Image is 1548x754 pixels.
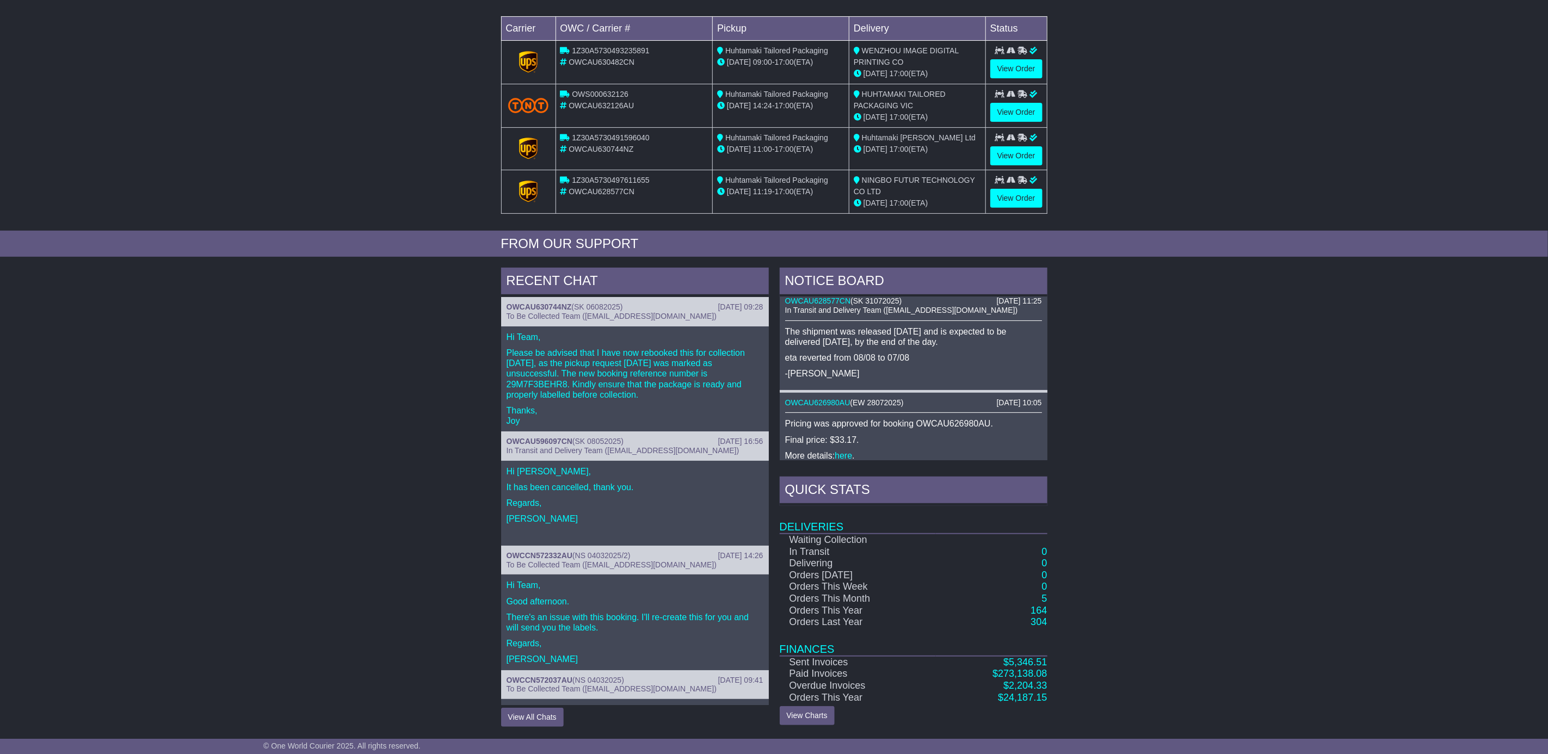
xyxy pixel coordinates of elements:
a: View Order [990,103,1043,122]
p: It has been cancelled, thank you. [507,482,763,492]
a: 0 [1041,558,1047,568]
a: OWCAU626980AU [785,398,850,407]
a: OWCCN572037AU [507,676,572,684]
span: 17:00 [775,187,794,196]
p: Final price: $33.17. [785,435,1042,445]
td: Pickup [713,16,849,40]
span: To Be Collected Team ([EMAIL_ADDRESS][DOMAIN_NAME]) [507,560,717,569]
a: OWCAU596097CN [507,437,572,446]
span: 11:00 [753,145,772,153]
a: 0 [1041,570,1047,580]
button: View All Chats [501,708,564,727]
span: [DATE] [727,187,751,196]
td: Orders Last Year [780,616,936,628]
span: To Be Collected Team ([EMAIL_ADDRESS][DOMAIN_NAME]) [507,312,717,320]
span: 5,346.51 [1009,657,1047,668]
span: 1Z30A5730493235891 [572,46,649,55]
p: Regards, [507,498,763,508]
div: NOTICE BOARD [780,268,1047,297]
div: ( ) [785,398,1042,407]
span: 17:00 [775,101,794,110]
span: 273,138.08 [998,668,1047,679]
a: OWCAU628577CN [785,296,851,305]
td: Delivery [849,16,985,40]
div: ( ) [507,302,763,312]
p: [PERSON_NAME] [507,514,763,524]
span: HUHTAMAKI TAILORED PACKAGING VIC [854,90,946,110]
a: View Charts [780,706,835,725]
div: RECENT CHAT [501,268,769,297]
span: OWCAU628577CN [569,187,634,196]
div: ( ) [507,437,763,446]
p: More details: . [785,450,1042,461]
td: Orders This Year [780,692,936,704]
span: 17:00 [775,145,794,153]
span: OWS000632126 [572,90,628,98]
span: OWCAU630744NZ [569,145,633,153]
td: Carrier [501,16,556,40]
a: View Order [990,146,1043,165]
div: ( ) [507,676,763,685]
span: Huhtamaki Tailored Packaging [725,133,828,142]
a: $24,187.15 [998,692,1047,703]
div: (ETA) [854,144,981,155]
span: 17:00 [890,113,909,121]
td: Overdue Invoices [780,680,936,692]
span: NS 04032025 [575,676,622,684]
td: In Transit [780,546,936,558]
span: 1Z30A5730491596040 [572,133,649,142]
span: [DATE] [864,145,887,153]
span: 1Z30A5730497611655 [572,176,649,184]
a: 304 [1031,616,1047,627]
div: (ETA) [854,68,981,79]
p: Please be advised that I have now rebooked this for collection [DATE], as the pickup request [DAT... [507,348,763,400]
span: SK 06082025 [574,302,620,311]
span: © One World Courier 2025. All rights reserved. [263,741,421,750]
span: 17:00 [890,199,909,207]
span: Huhtamaki [PERSON_NAME] Ltd [862,133,976,142]
div: [DATE] 11:25 [996,296,1041,306]
div: ( ) [785,296,1042,306]
td: OWC / Carrier # [556,16,713,40]
a: $2,204.33 [1003,680,1047,691]
span: 17:00 [775,58,794,66]
span: 24,187.15 [1003,692,1047,703]
p: Hi Team, [507,332,763,342]
p: Hi [PERSON_NAME], [507,466,763,477]
span: EW 28072025 [853,398,901,407]
span: 11:19 [753,187,772,196]
span: 09:00 [753,58,772,66]
div: Quick Stats [780,477,1047,506]
a: $273,138.08 [992,668,1047,679]
img: GetCarrierServiceLogo [519,51,538,73]
span: [DATE] [727,145,751,153]
div: [DATE] 09:41 [718,676,763,685]
span: To Be Collected Team ([EMAIL_ADDRESS][DOMAIN_NAME]) [507,684,717,693]
span: SK 31072025 [853,296,899,305]
span: WENZHOU IMAGE DIGITAL PRINTING CO [854,46,959,66]
a: 164 [1031,605,1047,616]
span: Huhtamaki Tailored Packaging [725,90,828,98]
span: In Transit and Delivery Team ([EMAIL_ADDRESS][DOMAIN_NAME]) [785,306,1018,314]
span: Huhtamaki Tailored Packaging [725,176,828,184]
div: [DATE] 10:05 [996,398,1041,407]
p: [PERSON_NAME] [507,654,763,664]
a: 0 [1041,581,1047,592]
p: Hi Team, [507,580,763,590]
div: ( ) [507,551,763,560]
p: Hi [PERSON_NAME], [507,704,763,715]
td: Paid Invoices [780,668,936,680]
div: (ETA) [854,112,981,123]
span: [DATE] [864,69,887,78]
a: here [835,451,852,460]
a: 0 [1041,546,1047,557]
span: In Transit and Delivery Team ([EMAIL_ADDRESS][DOMAIN_NAME]) [507,446,739,455]
span: 14:24 [753,101,772,110]
div: - (ETA) [717,57,844,68]
span: OWCAU630482CN [569,58,634,66]
div: [DATE] 14:26 [718,551,763,560]
p: -[PERSON_NAME] [785,368,1042,379]
span: [DATE] [727,58,751,66]
span: 17:00 [890,69,909,78]
div: - (ETA) [717,144,844,155]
